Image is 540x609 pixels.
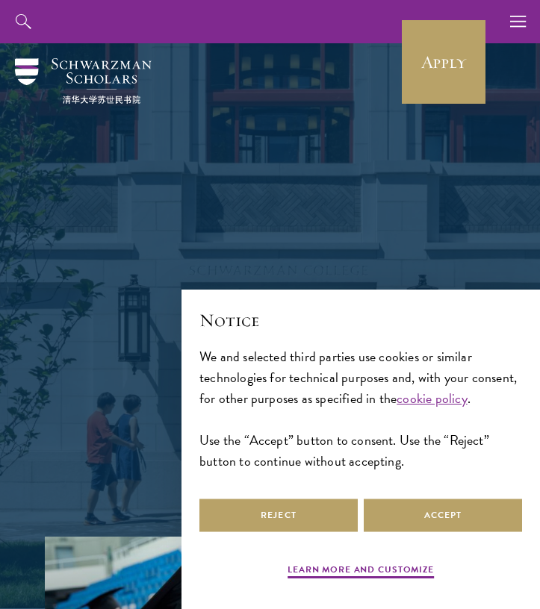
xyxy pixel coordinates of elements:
[402,20,485,104] a: Apply
[364,499,522,532] button: Accept
[199,307,522,333] h2: Notice
[397,388,467,408] a: cookie policy
[288,563,434,581] button: Learn more and customize
[15,58,152,104] img: Schwarzman Scholars
[199,346,522,472] div: We and selected third parties use cookies or similar technologies for technical purposes and, wit...
[199,499,358,532] button: Reject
